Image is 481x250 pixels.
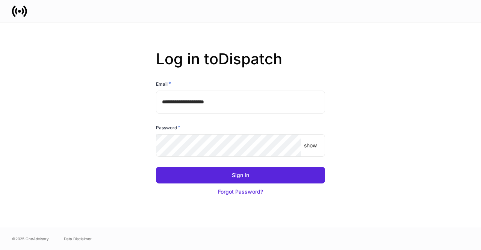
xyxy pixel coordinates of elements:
[156,124,180,131] h6: Password
[156,80,171,88] h6: Email
[218,188,263,195] div: Forgot Password?
[156,167,325,183] button: Sign In
[64,236,92,242] a: Data Disclaimer
[156,183,325,200] button: Forgot Password?
[304,142,317,149] p: show
[12,236,49,242] span: © 2025 OneAdvisory
[156,50,325,80] h2: Log in to Dispatch
[232,171,249,179] div: Sign In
